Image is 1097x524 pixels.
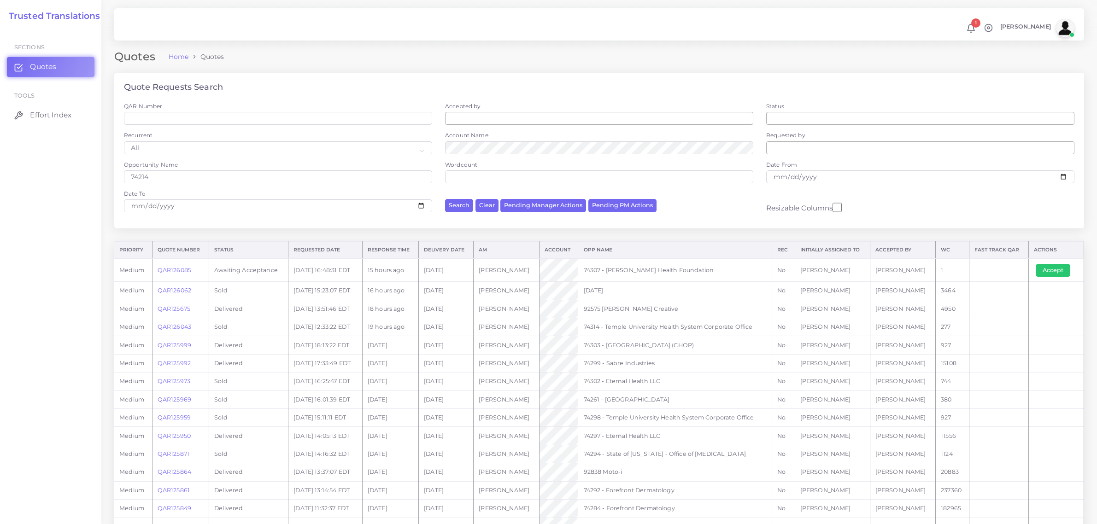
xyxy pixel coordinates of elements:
[578,354,772,372] td: 74299 - Sabre Industries
[418,373,473,390] td: [DATE]
[158,450,189,457] a: QAR125871
[288,390,362,408] td: [DATE] 16:01:39 EDT
[288,463,362,481] td: [DATE] 13:37:07 EDT
[445,199,473,212] button: Search
[114,50,162,64] h2: Quotes
[418,300,473,318] td: [DATE]
[288,500,362,518] td: [DATE] 11:32:37 EDT
[1036,266,1077,273] a: Accept
[870,373,935,390] td: [PERSON_NAME]
[209,300,288,318] td: Delivered
[870,318,935,336] td: [PERSON_NAME]
[772,373,795,390] td: No
[795,300,870,318] td: [PERSON_NAME]
[578,390,772,408] td: 74261 - [GEOGRAPHIC_DATA]
[288,481,362,499] td: [DATE] 13:14:54 EDT
[445,102,481,110] label: Accepted by
[418,336,473,354] td: [DATE]
[209,463,288,481] td: Delivered
[418,481,473,499] td: [DATE]
[418,242,473,259] th: Delivery Date
[795,242,870,259] th: Initially Assigned to
[119,505,144,512] span: medium
[288,373,362,390] td: [DATE] 16:25:47 EDT
[288,282,362,300] td: [DATE] 15:23:07 EDT
[119,414,144,421] span: medium
[209,259,288,282] td: Awaiting Acceptance
[362,336,418,354] td: [DATE]
[578,300,772,318] td: 92575 [PERSON_NAME] Creative
[362,427,418,445] td: [DATE]
[870,354,935,372] td: [PERSON_NAME]
[362,300,418,318] td: 18 hours ago
[288,300,362,318] td: [DATE] 13:51:46 EDT
[362,373,418,390] td: [DATE]
[772,409,795,427] td: No
[936,390,969,408] td: 380
[188,52,224,61] li: Quotes
[288,259,362,282] td: [DATE] 16:48:31 EDT
[362,409,418,427] td: [DATE]
[795,282,870,300] td: [PERSON_NAME]
[474,390,539,408] td: [PERSON_NAME]
[209,336,288,354] td: Delivered
[870,445,935,463] td: [PERSON_NAME]
[1056,19,1074,37] img: avatar
[209,390,288,408] td: Sold
[833,202,842,213] input: Resizable Columns
[772,282,795,300] td: No
[158,360,191,367] a: QAR125992
[418,282,473,300] td: [DATE]
[362,259,418,282] td: 15 hours ago
[209,354,288,372] td: Delivered
[474,409,539,427] td: [PERSON_NAME]
[936,354,969,372] td: 15108
[795,409,870,427] td: [PERSON_NAME]
[766,161,797,169] label: Date From
[936,318,969,336] td: 277
[870,500,935,518] td: [PERSON_NAME]
[772,318,795,336] td: No
[772,445,795,463] td: No
[870,242,935,259] th: Accepted by
[936,409,969,427] td: 927
[936,300,969,318] td: 4950
[158,267,191,274] a: QAR126085
[362,242,418,259] th: Response Time
[158,396,191,403] a: QAR125969
[288,318,362,336] td: [DATE] 12:33:22 EDT
[2,11,100,22] a: Trusted Translations
[578,500,772,518] td: 74284 - Forefront Dermatology
[418,445,473,463] td: [DATE]
[158,468,191,475] a: QAR125864
[119,468,144,475] span: medium
[474,242,539,259] th: AM
[14,44,45,51] span: Sections
[119,487,144,494] span: medium
[119,267,144,274] span: medium
[288,409,362,427] td: [DATE] 15:11:11 EDT
[158,378,190,384] a: QAR125973
[772,463,795,481] td: No
[936,259,969,282] td: 1
[795,354,870,372] td: [PERSON_NAME]
[418,259,473,282] td: [DATE]
[578,409,772,427] td: 74298 - Temple University Health System Corporate Office
[870,336,935,354] td: [PERSON_NAME]
[119,360,144,367] span: medium
[418,463,473,481] td: [DATE]
[119,378,144,384] span: medium
[119,396,144,403] span: medium
[418,354,473,372] td: [DATE]
[288,354,362,372] td: [DATE] 17:33:49 EDT
[362,463,418,481] td: [DATE]
[474,300,539,318] td: [PERSON_NAME]
[474,282,539,300] td: [PERSON_NAME]
[124,190,146,198] label: Date To
[936,242,969,259] th: WC
[169,52,189,61] a: Home
[445,161,477,169] label: Wordcount
[870,427,935,445] td: [PERSON_NAME]
[124,102,162,110] label: QAR Number
[936,500,969,518] td: 182965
